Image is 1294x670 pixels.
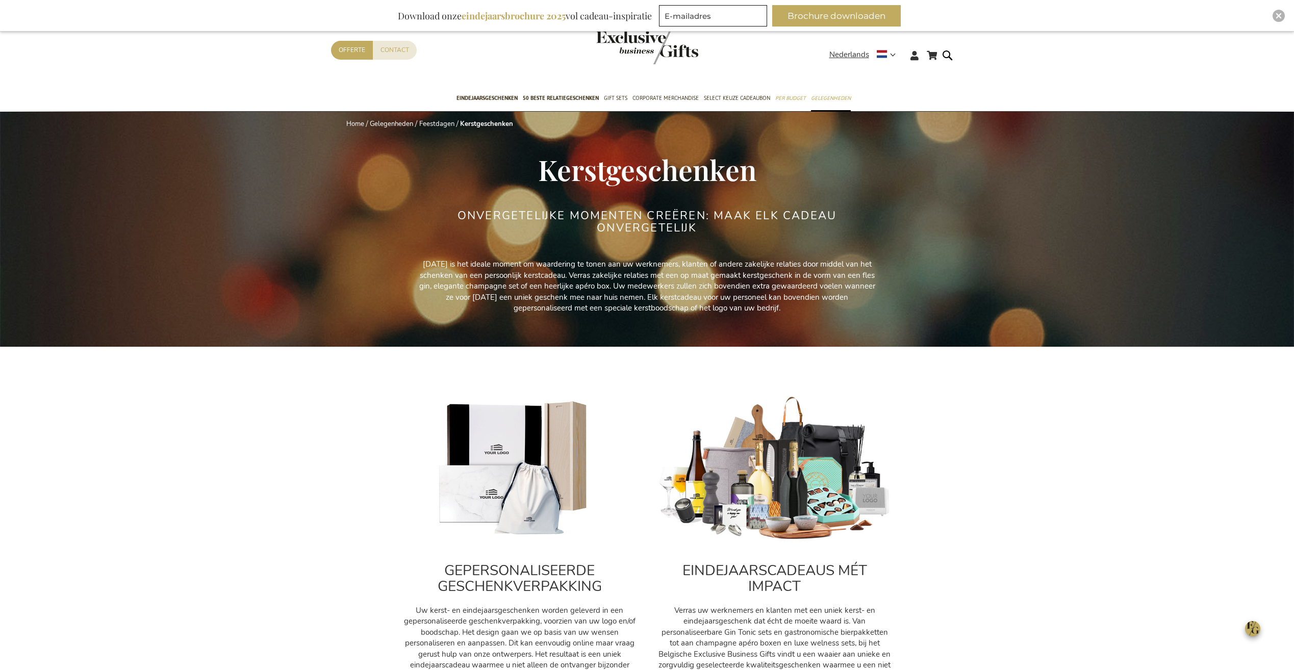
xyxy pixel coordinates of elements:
[1276,13,1282,19] img: Close
[811,93,851,104] span: Gelegenheden
[772,5,901,27] button: Brochure downloaden
[460,119,513,128] strong: Kerstgeschenken
[604,93,627,104] span: Gift Sets
[402,396,637,542] img: Personalised_gifts
[829,49,869,61] span: Nederlands
[538,150,756,188] span: Kerstgeschenken
[331,41,373,60] a: Offerte
[419,119,454,128] a: Feestdagen
[657,563,892,595] h2: EINDEJAARSCADEAUS MÉT IMPACT
[373,41,417,60] a: Contact
[402,563,637,595] h2: GEPERSONALISEERDE GESCHENKVERPAKKING
[829,49,902,61] div: Nederlands
[456,210,839,234] h2: ONVERGETELIJKE MOMENTEN CREËREN: MAAK ELK CADEAU ONVERGETELIJK
[523,93,599,104] span: 50 beste relatiegeschenken
[346,119,364,128] a: Home
[456,93,518,104] span: Eindejaarsgeschenken
[1273,10,1285,22] div: Close
[418,259,877,314] p: [DATE] is het ideale moment om waardering te tonen aan uw werknemers, klanten of andere zakelijke...
[704,93,770,104] span: Select Keuze Cadeaubon
[632,93,699,104] span: Corporate Merchandise
[370,119,413,128] a: Gelegenheden
[393,5,656,27] div: Download onze vol cadeau-inspiratie
[596,31,698,64] img: Exclusive Business gifts logo
[775,93,806,104] span: Per Budget
[657,396,892,542] img: cadeau_personeel_medewerkers-kerst_1
[596,31,647,64] a: store logo
[659,5,767,27] input: E-mailadres
[659,5,770,30] form: marketing offers and promotions
[462,10,566,22] b: eindejaarsbrochure 2025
